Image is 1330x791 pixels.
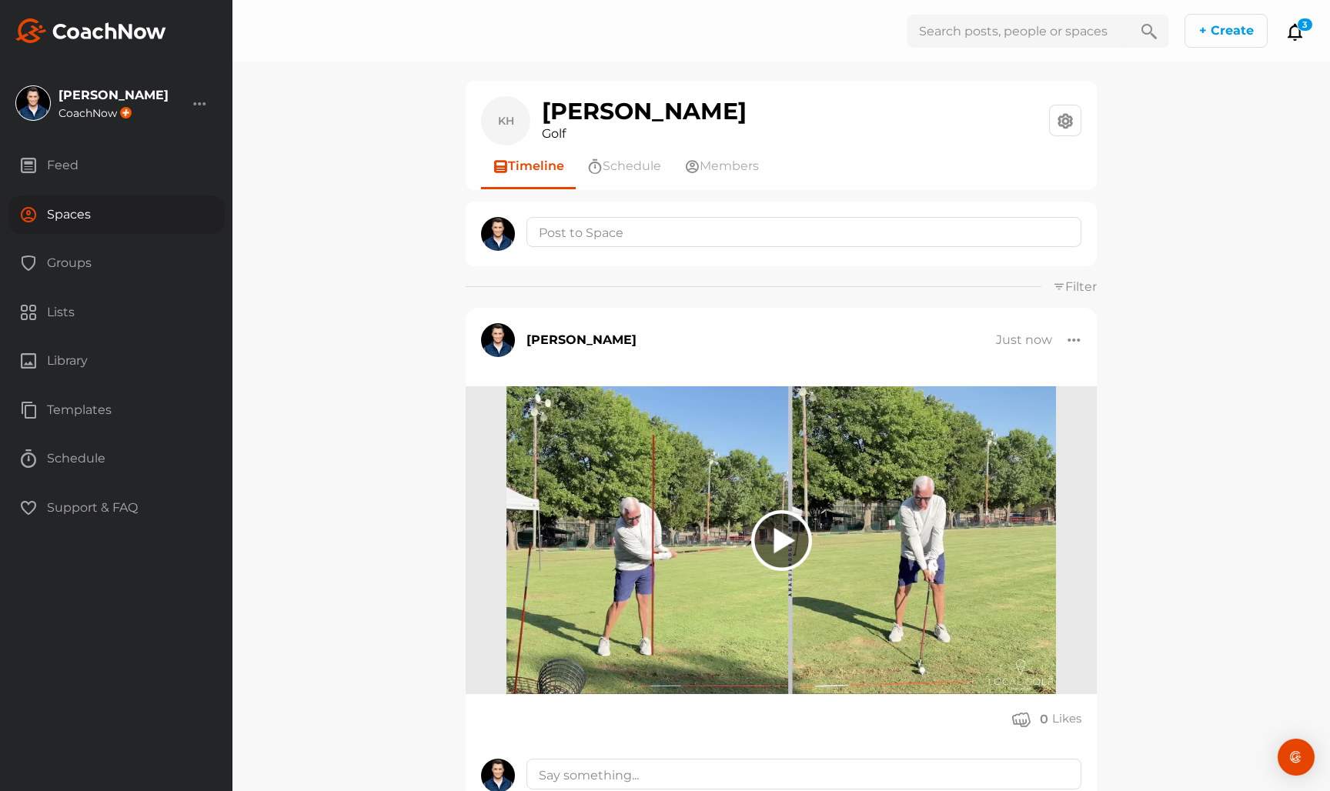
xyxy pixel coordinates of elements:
a: Spaces [8,195,225,245]
a: Groups [8,244,225,293]
a: Templates [8,391,225,440]
div: 0 [1040,711,1048,727]
button: 3 [1286,22,1305,42]
span: Schedule [603,157,661,175]
div: Support & FAQ [8,489,225,527]
img: square_61176ded1c3cbb258afc0b82ad839363.jpg [481,323,515,357]
a: Library [8,342,225,391]
span: Members [700,157,759,175]
div: Lists [8,293,225,332]
img: default_thumb.jpg [506,386,1055,694]
div: Open Intercom Messenger [1278,739,1315,776]
a: Feed [8,146,225,195]
h1: [PERSON_NAME] [542,98,747,125]
input: Search posts, people or spaces [907,15,1129,48]
div: [PERSON_NAME] [58,89,169,102]
div: Golf [542,125,747,143]
img: square_61176ded1c3cbb258afc0b82ad839363.jpg [16,86,50,120]
div: KH [489,104,523,138]
div: 3 [1297,18,1313,32]
img: svg+xml;base64,PHN2ZyB3aWR0aD0iMTk2IiBoZWlnaHQ9IjMyIiB2aWV3Qm94PSIwIDAgMTk2IDMyIiBmaWxsPSJub25lIi... [15,18,166,43]
div: Likes [1052,710,1081,728]
a: Members [673,145,770,187]
a: Support & FAQ [8,489,225,538]
a: Lists [8,293,225,342]
img: square_61176ded1c3cbb258afc0b82ad839363.jpg [481,217,515,251]
div: Feed [8,146,225,185]
div: [PERSON_NAME] [526,331,637,349]
div: Just now [996,332,1052,348]
a: Filter [1053,279,1097,294]
div: Groups [8,244,225,282]
div: CoachNow [58,107,169,118]
div: Schedule [8,439,225,478]
button: 0 [1012,709,1048,728]
div: Templates [8,391,225,429]
div: Library [8,342,225,380]
div: Spaces [8,195,225,234]
span: Timeline [508,157,564,175]
a: Timeline [481,145,576,187]
button: + Create [1185,14,1268,48]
